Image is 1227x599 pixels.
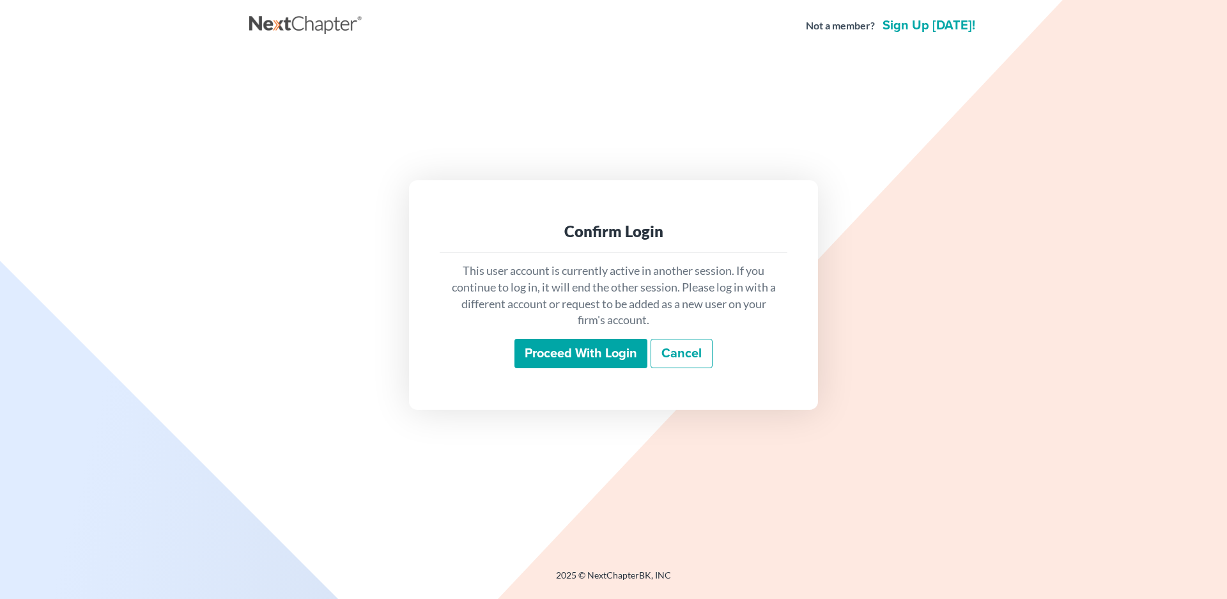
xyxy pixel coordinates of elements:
[651,339,713,368] a: Cancel
[450,263,777,329] p: This user account is currently active in another session. If you continue to log in, it will end ...
[514,339,647,368] input: Proceed with login
[450,221,777,242] div: Confirm Login
[806,19,875,33] strong: Not a member?
[249,569,978,592] div: 2025 © NextChapterBK, INC
[880,19,978,32] a: Sign up [DATE]!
